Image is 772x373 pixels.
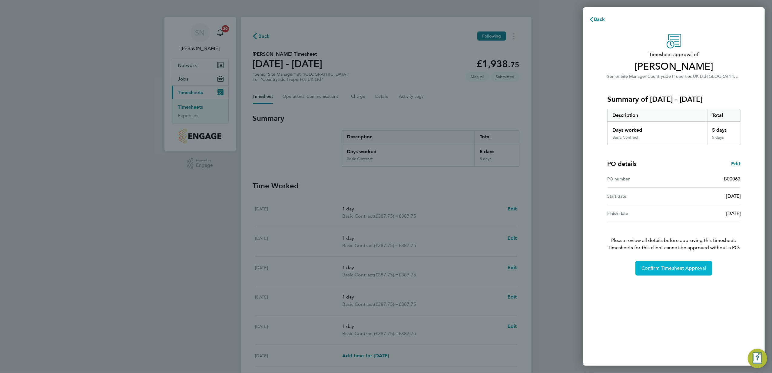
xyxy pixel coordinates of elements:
span: [PERSON_NAME] [607,61,741,73]
div: Start date [607,193,674,200]
div: Summary of 22 - 28 Sep 2025 [607,109,741,145]
h4: PO details [607,160,637,168]
span: · [646,74,648,79]
div: 5 days [707,122,741,135]
span: Edit [731,161,741,167]
span: Senior Site Manager [607,74,646,79]
div: Description [608,109,707,121]
div: PO number [607,175,674,183]
div: Total [707,109,741,121]
a: Edit [731,160,741,167]
p: Please review all details before approving this timesheet. [600,222,748,251]
div: Finish date [607,210,674,217]
span: [GEOGRAPHIC_DATA] [707,73,751,79]
div: Days worked [608,122,707,135]
div: 5 days [707,135,741,145]
div: [DATE] [674,193,741,200]
button: Engage Resource Center [748,349,767,368]
button: Confirm Timesheet Approval [635,261,712,276]
span: Back [594,16,605,22]
div: [DATE] [674,210,741,217]
div: Basic Contract [612,135,638,140]
span: · [706,74,707,79]
span: Confirm Timesheet Approval [641,265,706,271]
span: Timesheet approval of [607,51,741,58]
span: Timesheets for this client cannot be approved without a PO. [600,244,748,251]
span: B00063 [724,176,741,182]
span: Countryside Properties UK Ltd [648,74,706,79]
h3: Summary of [DATE] - [DATE] [607,94,741,104]
button: Back [583,13,611,25]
